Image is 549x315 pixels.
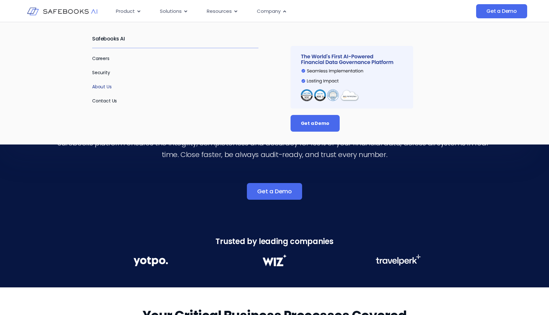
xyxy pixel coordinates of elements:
[301,120,329,127] span: Get a Demo
[92,83,112,90] a: About Us
[486,8,517,14] span: Get a Demo
[259,254,290,266] img: Financial Data Governance 2
[92,55,109,62] a: Careers
[134,254,168,268] img: Financial Data Governance 1
[92,30,258,48] h2: Safebooks AI
[257,188,292,195] span: Get a Demo
[116,8,135,15] span: Product
[376,254,421,266] img: Financial Data Governance 3
[92,69,110,76] a: Security
[207,8,232,15] span: Resources
[476,4,527,18] a: Get a Demo
[51,137,498,161] p: Safebooks platform ensures the integrity, completeness and accuracy for 100% of your financial da...
[160,8,182,15] span: Solutions
[247,183,302,200] a: Get a Demo
[291,115,340,132] a: Get a Demo
[111,5,412,18] div: Menu Toggle
[257,8,281,15] span: Company
[92,98,117,104] a: Contact Us
[111,5,412,18] nav: Menu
